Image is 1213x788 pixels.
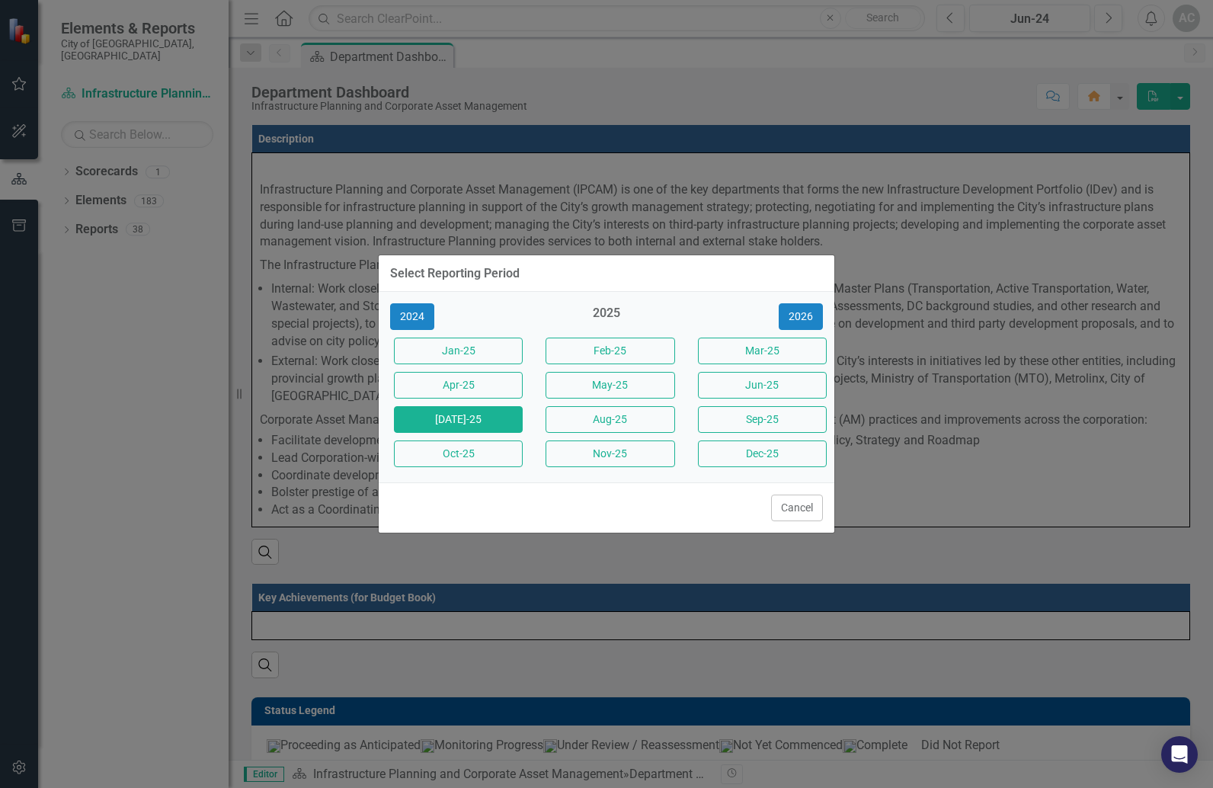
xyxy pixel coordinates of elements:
button: Cancel [771,495,823,521]
button: May-25 [546,372,674,399]
button: Feb-25 [546,338,674,364]
div: Select Reporting Period [390,267,520,280]
button: 2026 [779,303,823,330]
button: Mar-25 [698,338,827,364]
button: Jan-25 [394,338,523,364]
button: Jun-25 [698,372,827,399]
button: [DATE]-25 [394,406,523,433]
button: Apr-25 [394,372,523,399]
button: Nov-25 [546,440,674,467]
button: Oct-25 [394,440,523,467]
button: 2024 [390,303,434,330]
div: 2025 [542,305,671,330]
button: Sep-25 [698,406,827,433]
div: Open Intercom Messenger [1161,736,1198,773]
button: Dec-25 [698,440,827,467]
button: Aug-25 [546,406,674,433]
